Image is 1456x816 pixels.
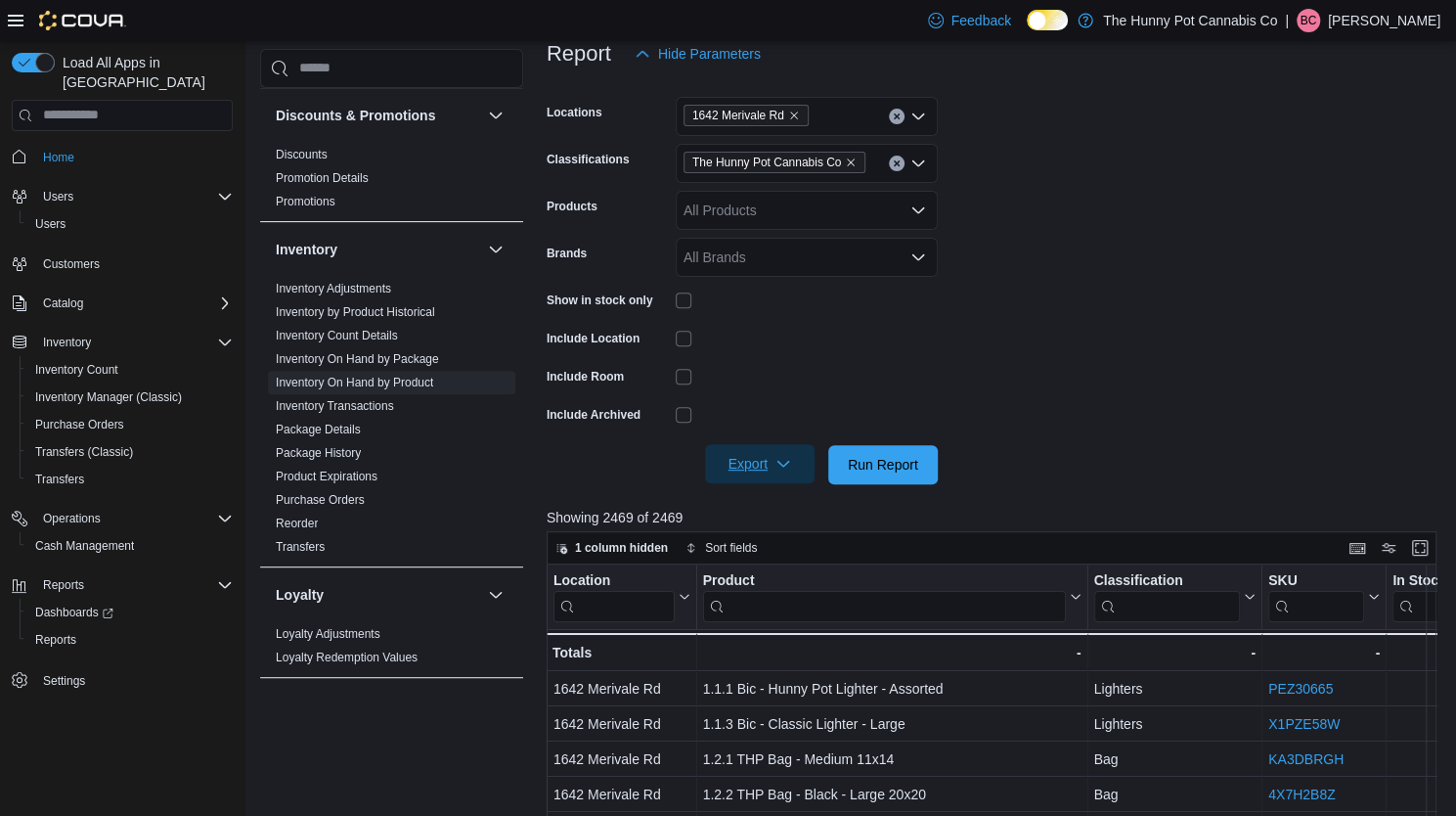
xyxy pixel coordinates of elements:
[276,304,435,320] span: Inventory by Product Historical
[547,152,630,167] label: Classifications
[276,422,361,437] span: Package Details
[276,516,318,531] span: Reorder
[547,293,653,308] label: Show in stock only
[27,413,233,436] span: Purchase Orders
[4,329,241,356] button: Inventory
[35,292,233,315] span: Catalog
[1377,536,1400,560] button: Display options
[553,748,690,771] div: 1642 Merivale Rd
[553,571,675,621] div: Location
[1093,677,1256,701] div: Lighters
[1027,30,1028,31] span: Dark Mode
[276,470,377,483] a: Product Expirations
[1268,716,1340,732] a: X1PZE58W
[276,446,361,460] a: Package History
[4,183,241,210] button: Users
[35,292,91,315] button: Catalog
[35,417,124,432] span: Purchase Orders
[684,105,809,126] span: 1642 Merivale Rd
[702,712,1081,736] div: 1.1.3 Bic - Classic Lighter - Large
[276,305,435,319] a: Inventory by Product Historical
[547,199,597,214] label: Products
[553,783,690,806] div: 1642 Merivale Rd
[1297,9,1320,32] div: Brody Chabot
[276,469,377,484] span: Product Expirations
[20,626,241,654] button: Reports
[276,651,418,664] a: Loyalty Redemption Values
[39,11,126,30] img: Cova
[547,331,640,346] label: Include Location
[43,295,83,311] span: Catalog
[27,468,92,491] a: Transfers
[1346,536,1369,560] button: Keyboard shortcuts
[43,256,100,272] span: Customers
[1093,641,1256,664] div: -
[1268,571,1364,621] div: SKU URL
[260,622,523,677] div: Loyalty
[35,331,233,354] span: Inventory
[1027,10,1068,30] input: Dark Mode
[27,212,73,236] a: Users
[35,507,233,530] span: Operations
[4,571,241,599] button: Reports
[276,351,439,367] span: Inventory On Hand by Package
[484,694,507,717] button: OCM
[276,281,391,296] span: Inventory Adjustments
[276,376,433,389] a: Inventory On Hand by Product
[35,216,66,232] span: Users
[702,783,1081,806] div: 1.2.2 THP Bag - Black - Large 20x20
[951,11,1011,30] span: Feedback
[35,185,81,208] button: Users
[548,536,676,560] button: 1 column hidden
[276,626,380,642] span: Loyalty Adjustments
[27,628,233,652] span: Reports
[828,445,938,484] button: Run Report
[35,605,113,620] span: Dashboards
[1328,9,1440,32] p: [PERSON_NAME]
[35,146,82,169] a: Home
[702,571,1065,590] div: Product
[1268,751,1344,767] a: KA3DBRGH
[1285,9,1289,32] p: |
[35,444,133,460] span: Transfers (Classic)
[1093,712,1256,736] div: Lighters
[43,577,84,593] span: Reports
[20,466,241,493] button: Transfers
[276,696,308,715] h3: OCM
[276,445,361,461] span: Package History
[702,571,1065,621] div: Product
[27,413,132,436] a: Purchase Orders
[1103,9,1277,32] p: The Hunny Pot Cannabis Co
[1268,571,1364,590] div: SKU
[276,147,328,162] span: Discounts
[35,252,108,276] a: Customers
[27,358,126,382] a: Inventory Count
[276,352,439,366] a: Inventory On Hand by Package
[889,109,904,124] button: Clear input
[276,148,328,161] a: Discounts
[27,601,233,624] span: Dashboards
[27,358,233,382] span: Inventory Count
[35,251,233,276] span: Customers
[276,240,337,259] h3: Inventory
[705,444,815,483] button: Export
[547,105,602,120] label: Locations
[276,517,318,530] a: Reorder
[276,170,369,186] span: Promotion Details
[692,153,842,172] span: The Hunny Pot Cannabis Co
[4,249,241,278] button: Customers
[20,532,241,560] button: Cash Management
[276,540,325,554] a: Transfers
[260,143,523,221] div: Discounts & Promotions
[1301,9,1317,32] span: BC
[484,583,507,607] button: Loyalty
[889,156,904,171] button: Clear input
[27,385,190,409] a: Inventory Manager (Classic)
[276,329,398,342] a: Inventory Count Details
[43,335,91,350] span: Inventory
[276,585,324,605] h3: Loyalty
[43,150,74,165] span: Home
[43,511,101,526] span: Operations
[1268,641,1380,664] div: -
[702,641,1081,664] div: -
